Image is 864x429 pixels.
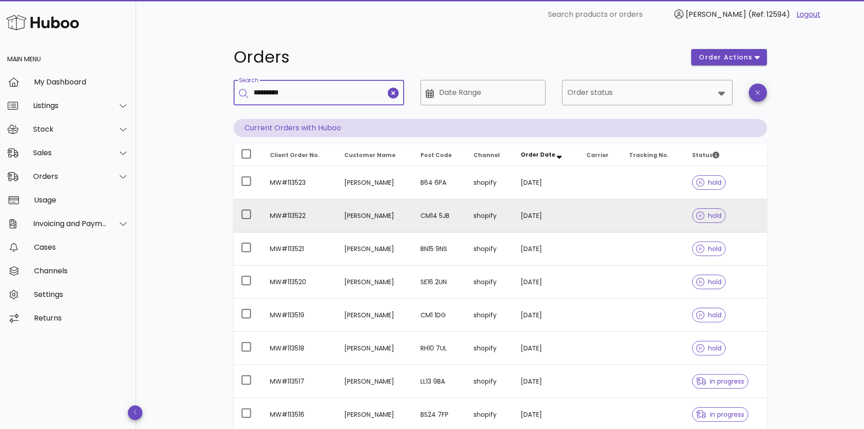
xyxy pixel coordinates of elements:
[263,144,337,166] th: Client Order No.
[263,199,337,232] td: MW#113522
[413,199,466,232] td: CM14 5JB
[513,266,580,299] td: [DATE]
[239,77,258,84] label: Search
[34,314,129,322] div: Returns
[696,279,722,285] span: hold
[686,9,746,20] span: [PERSON_NAME]
[337,166,413,199] td: [PERSON_NAME]
[466,332,513,365] td: shopify
[33,125,107,133] div: Stock
[337,232,413,266] td: [PERSON_NAME]
[234,119,767,137] p: Current Orders with Huboo
[413,166,466,199] td: B64 6PA
[388,88,399,99] button: clear icon
[34,266,129,275] div: Channels
[263,166,337,199] td: MW#113523
[337,332,413,365] td: [PERSON_NAME]
[685,144,766,166] th: Status
[413,144,466,166] th: Post Code
[337,144,413,166] th: Customer Name
[263,299,337,332] td: MW#113519
[796,9,820,20] a: Logout
[748,9,790,20] span: (Ref: 12594)
[263,232,337,266] td: MW#113521
[263,365,337,398] td: MW#113517
[33,148,107,157] div: Sales
[34,196,129,204] div: Usage
[622,144,685,166] th: Tracking No.
[513,166,580,199] td: [DATE]
[337,365,413,398] td: [PERSON_NAME]
[420,151,452,159] span: Post Code
[337,266,413,299] td: [PERSON_NAME]
[696,345,722,351] span: hold
[337,199,413,232] td: [PERSON_NAME]
[263,266,337,299] td: MW#113520
[513,365,580,398] td: [DATE]
[466,199,513,232] td: shopify
[691,49,766,65] button: order actions
[586,151,609,159] span: Carrier
[6,13,79,32] img: Huboo Logo
[513,232,580,266] td: [DATE]
[513,144,580,166] th: Order Date: Sorted descending. Activate to remove sorting.
[413,299,466,332] td: CM1 1DG
[473,151,500,159] span: Channel
[34,243,129,251] div: Cases
[466,299,513,332] td: shopify
[33,219,107,228] div: Invoicing and Payments
[413,232,466,266] td: BN15 9NS
[513,299,580,332] td: [DATE]
[696,246,722,252] span: hold
[466,144,513,166] th: Channel
[337,299,413,332] td: [PERSON_NAME]
[263,332,337,365] td: MW#113518
[413,365,466,398] td: LL13 9BA
[562,80,732,105] div: Order status
[413,266,466,299] td: SE16 2UN
[466,266,513,299] td: shopify
[692,151,719,159] span: Status
[513,199,580,232] td: [DATE]
[34,78,129,86] div: My Dashboard
[579,144,622,166] th: Carrier
[696,312,722,318] span: hold
[629,151,669,159] span: Tracking No.
[696,212,722,219] span: hold
[466,365,513,398] td: shopify
[696,411,744,418] span: in progress
[696,179,722,186] span: hold
[33,172,107,181] div: Orders
[34,290,129,299] div: Settings
[696,378,744,385] span: in progress
[234,49,681,65] h1: Orders
[344,151,395,159] span: Customer Name
[513,332,580,365] td: [DATE]
[270,151,320,159] span: Client Order No.
[413,332,466,365] td: RH10 7UL
[698,53,753,62] span: order actions
[521,151,555,158] span: Order Date
[33,101,107,110] div: Listings
[466,232,513,266] td: shopify
[466,166,513,199] td: shopify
